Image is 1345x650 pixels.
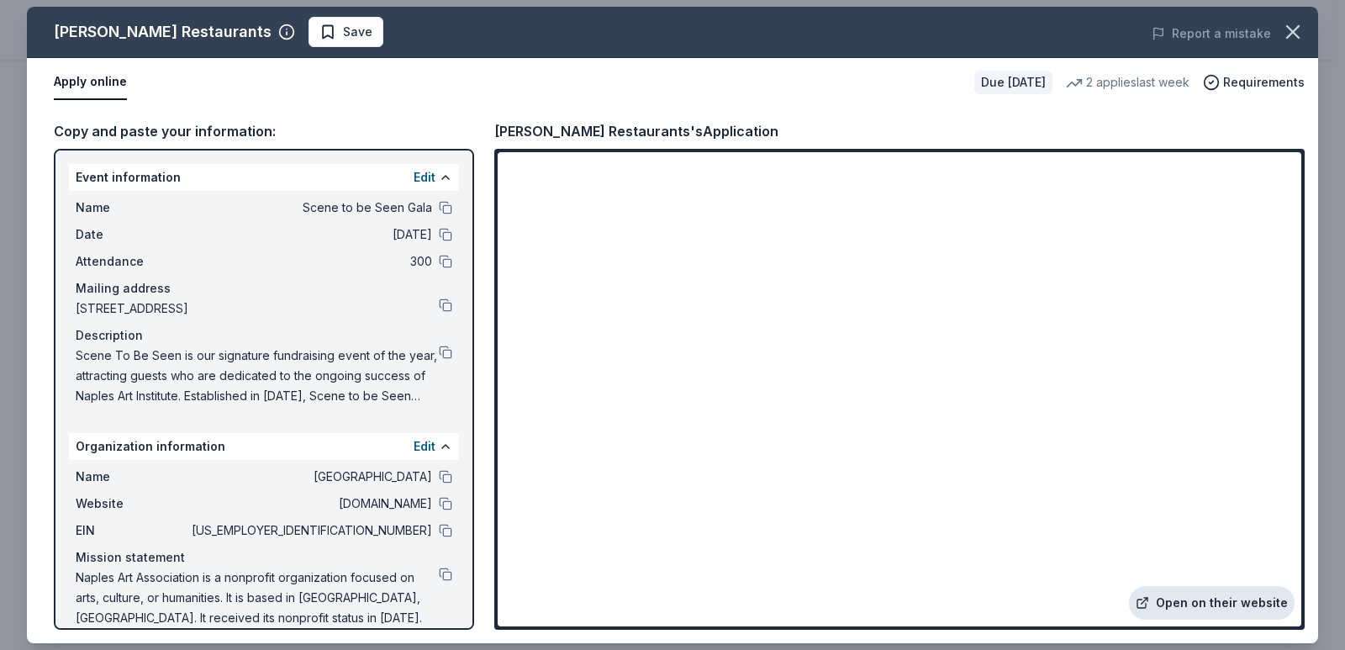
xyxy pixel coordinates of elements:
button: Edit [414,167,435,188]
span: Website [76,494,188,514]
div: Copy and paste your information: [54,120,474,142]
button: Requirements [1203,72,1305,92]
span: Naples Art Association is a nonprofit organization focused on arts, culture, or humanities. It is... [76,568,439,628]
span: [STREET_ADDRESS] [76,299,439,319]
span: Scene To Be Seen is our signature fundraising event of the year, attracting guests who are dedica... [76,346,439,406]
span: [GEOGRAPHIC_DATA] [188,467,432,487]
div: [PERSON_NAME] Restaurants's Application [494,120,778,142]
div: Event information [69,164,459,191]
span: [US_EMPLOYER_IDENTIFICATION_NUMBER] [188,521,432,541]
span: Save [343,22,372,42]
div: Mailing address [76,278,452,299]
div: Description [76,325,452,346]
div: 2 applies last week [1066,72,1189,92]
span: EIN [76,521,188,541]
span: 300 [188,251,432,272]
span: Scene to be Seen Gala [188,198,432,218]
a: Open on their website [1129,586,1295,620]
button: Apply online [54,65,127,100]
button: Report a mistake [1152,24,1271,44]
div: Mission statement [76,547,452,568]
span: Date [76,225,188,245]
div: [PERSON_NAME] Restaurants [54,18,272,45]
button: Save [309,17,383,47]
span: [DATE] [188,225,432,245]
button: Edit [414,436,435,457]
div: Due [DATE] [974,71,1052,94]
span: Requirements [1223,72,1305,92]
span: Name [76,467,188,487]
span: Attendance [76,251,188,272]
span: Name [76,198,188,218]
div: Organization information [69,433,459,460]
span: [DOMAIN_NAME] [188,494,432,514]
